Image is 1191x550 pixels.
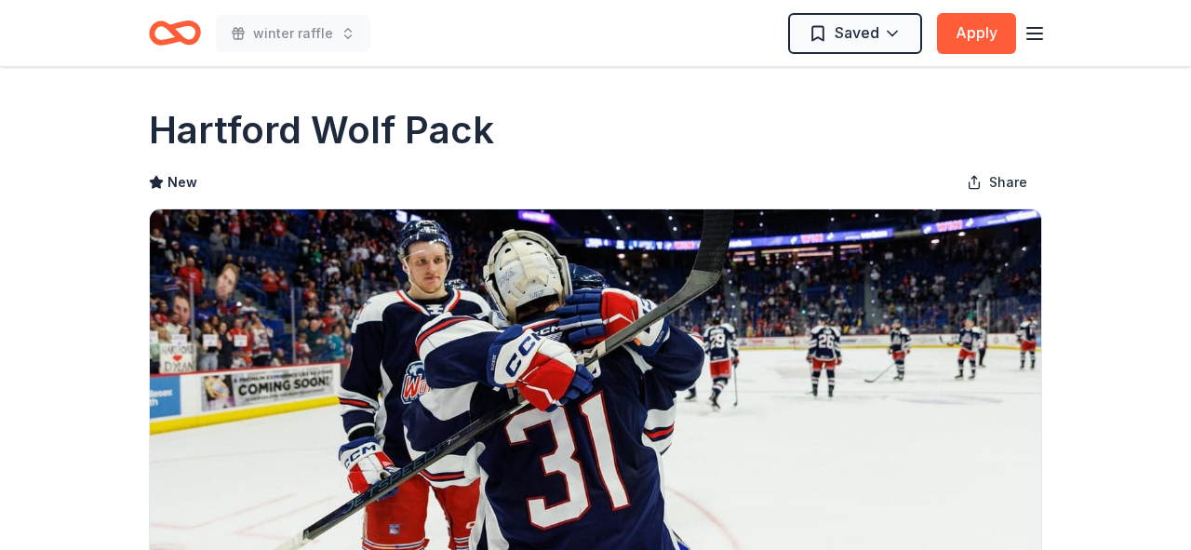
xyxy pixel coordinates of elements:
a: Home [149,11,201,55]
button: Saved [788,13,922,54]
span: New [167,171,197,194]
span: winter raffle [253,22,333,45]
button: Share [952,164,1042,201]
button: Apply [937,13,1016,54]
span: Share [989,171,1027,194]
h1: Hartford Wolf Pack [149,104,494,156]
button: winter raffle [216,15,370,52]
span: Saved [835,20,879,45]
